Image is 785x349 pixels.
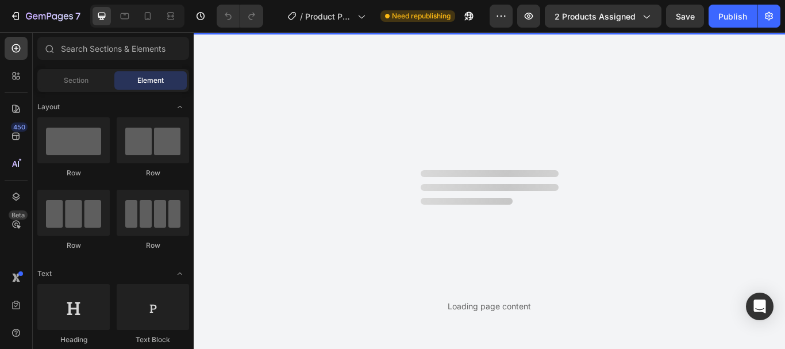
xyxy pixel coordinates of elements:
[37,335,110,345] div: Heading
[709,5,757,28] button: Publish
[448,300,531,312] div: Loading page content
[37,168,110,178] div: Row
[117,335,189,345] div: Text Block
[117,168,189,178] div: Row
[9,210,28,220] div: Beta
[545,5,661,28] button: 2 products assigned
[5,5,86,28] button: 7
[37,240,110,251] div: Row
[171,98,189,116] span: Toggle open
[171,264,189,283] span: Toggle open
[305,10,353,22] span: Product Page - [DATE] 08:43:17
[11,122,28,132] div: 450
[666,5,704,28] button: Save
[300,10,303,22] span: /
[37,37,189,60] input: Search Sections & Elements
[392,11,451,21] span: Need republishing
[676,11,695,21] span: Save
[746,293,774,320] div: Open Intercom Messenger
[37,269,52,279] span: Text
[718,10,747,22] div: Publish
[217,5,263,28] div: Undo/Redo
[137,75,164,86] span: Element
[64,75,88,86] span: Section
[117,240,189,251] div: Row
[555,10,636,22] span: 2 products assigned
[75,9,80,23] p: 7
[37,102,60,112] span: Layout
